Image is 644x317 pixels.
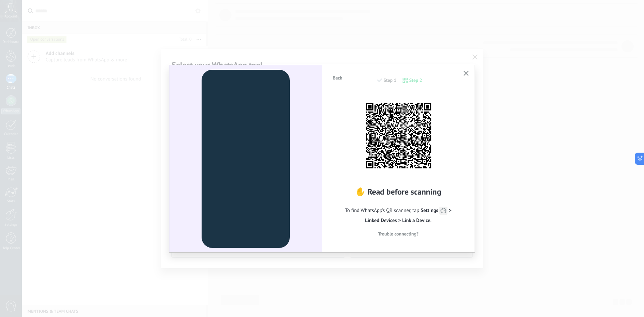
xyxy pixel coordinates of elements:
[332,204,465,226] span: To find WhatsApp’s QR scanner, tap
[421,207,447,214] span: Settings
[332,229,465,239] button: Trouble connecting?
[378,231,419,236] span: Trouble connecting?
[332,187,465,197] h2: ✋ Read before scanning
[362,99,435,172] img: 8rSjZ7LisVWAAAAAElFTkSuQmCC
[330,73,345,83] button: Back
[333,75,342,80] span: Back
